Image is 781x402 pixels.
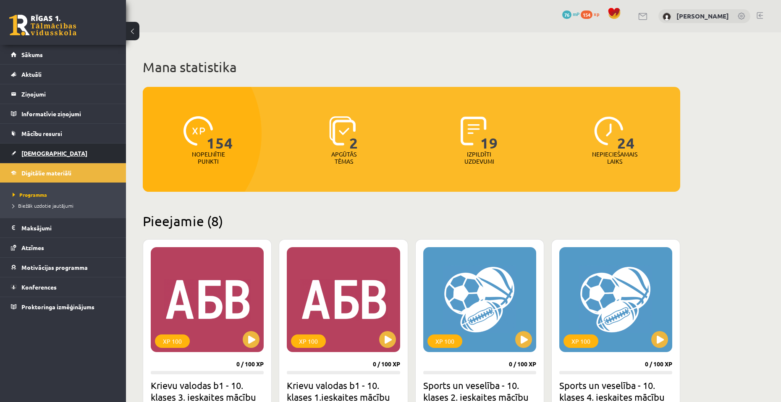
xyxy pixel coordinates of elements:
[11,144,115,163] a: [DEMOGRAPHIC_DATA]
[11,218,115,238] a: Maksājumi
[11,45,115,64] a: Sākums
[291,334,326,348] div: XP 100
[9,15,76,36] a: Rīgas 1. Tālmācības vidusskola
[11,84,115,104] a: Ziņojumi
[676,12,729,20] a: [PERSON_NAME]
[13,202,73,209] span: Biežāk uzdotie jautājumi
[461,116,487,146] img: icon-completed-tasks-ad58ae20a441b2904462921112bc710f1caf180af7a3daa7317a5a94f2d26646.svg
[13,191,47,198] span: Programma
[11,297,115,316] a: Proktoringa izmēģinājums
[21,283,57,291] span: Konferences
[11,65,115,84] a: Aktuāli
[592,151,637,165] p: Nepieciešamais laiks
[21,84,115,104] legend: Ziņojumi
[581,10,603,17] a: 154 xp
[21,303,94,311] span: Proktoringa izmēģinājums
[581,10,592,19] span: 154
[617,116,635,151] span: 24
[21,264,88,271] span: Motivācijas programma
[21,169,71,177] span: Digitālie materiāli
[328,151,360,165] p: Apgūtās tēmas
[594,10,599,17] span: xp
[573,10,579,17] span: mP
[480,116,498,151] span: 19
[21,218,115,238] legend: Maksājumi
[663,13,671,21] img: Kristaps Zomerfelds
[13,202,118,209] a: Biežāk uzdotie jautājumi
[155,334,190,348] div: XP 100
[329,116,356,146] img: icon-learned-topics-4a711ccc23c960034f471b6e78daf4a3bad4a20eaf4de84257b87e66633f6470.svg
[11,238,115,257] a: Atzīmes
[11,124,115,143] a: Mācību resursi
[562,10,579,17] a: 76 mP
[427,334,462,348] div: XP 100
[21,130,62,137] span: Mācību resursi
[594,116,624,146] img: icon-clock-7be60019b62300814b6bd22b8e044499b485619524d84068768e800edab66f18.svg
[21,149,87,157] span: [DEMOGRAPHIC_DATA]
[562,10,571,19] span: 76
[21,104,115,123] legend: Informatīvie ziņojumi
[11,277,115,297] a: Konferences
[207,116,233,151] span: 154
[11,163,115,183] a: Digitālie materiāli
[11,258,115,277] a: Motivācijas programma
[11,104,115,123] a: Informatīvie ziņojumi
[143,59,680,76] h1: Mana statistika
[21,70,42,78] span: Aktuāli
[563,334,598,348] div: XP 100
[21,51,43,58] span: Sākums
[463,151,495,165] p: Izpildīti uzdevumi
[183,116,213,146] img: icon-xp-0682a9bc20223a9ccc6f5883a126b849a74cddfe5390d2b41b4391c66f2066e7.svg
[143,213,680,229] h2: Pieejamie (8)
[349,116,358,151] span: 2
[21,244,44,251] span: Atzīmes
[13,191,118,198] a: Programma
[192,151,225,165] p: Nopelnītie punkti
